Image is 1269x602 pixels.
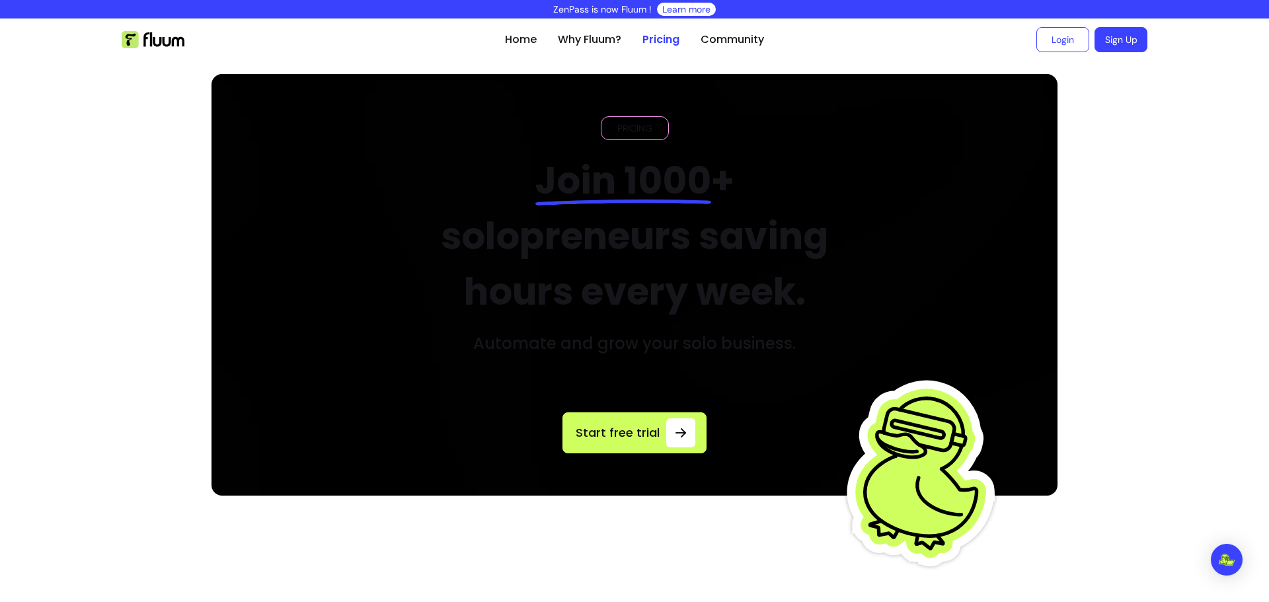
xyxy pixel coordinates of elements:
[1095,27,1147,52] a: Sign Up
[701,32,764,48] a: Community
[535,155,711,207] span: Join 1000
[473,333,796,354] h3: Automate and grow your solo business.
[562,412,707,453] a: Start free trial
[122,31,184,48] img: Fluum Logo
[1036,27,1089,52] a: Login
[553,3,652,16] p: ZenPass is now Fluum !
[411,153,859,320] h2: + solopreneurs saving hours every week.
[642,32,679,48] a: Pricing
[574,424,661,442] span: Start free trial
[505,32,537,48] a: Home
[662,3,711,16] a: Learn more
[558,32,621,48] a: Why Fluum?
[612,122,658,135] span: PRICING
[843,357,1008,588] img: Fluum Duck sticker
[1211,544,1243,576] div: Open Intercom Messenger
